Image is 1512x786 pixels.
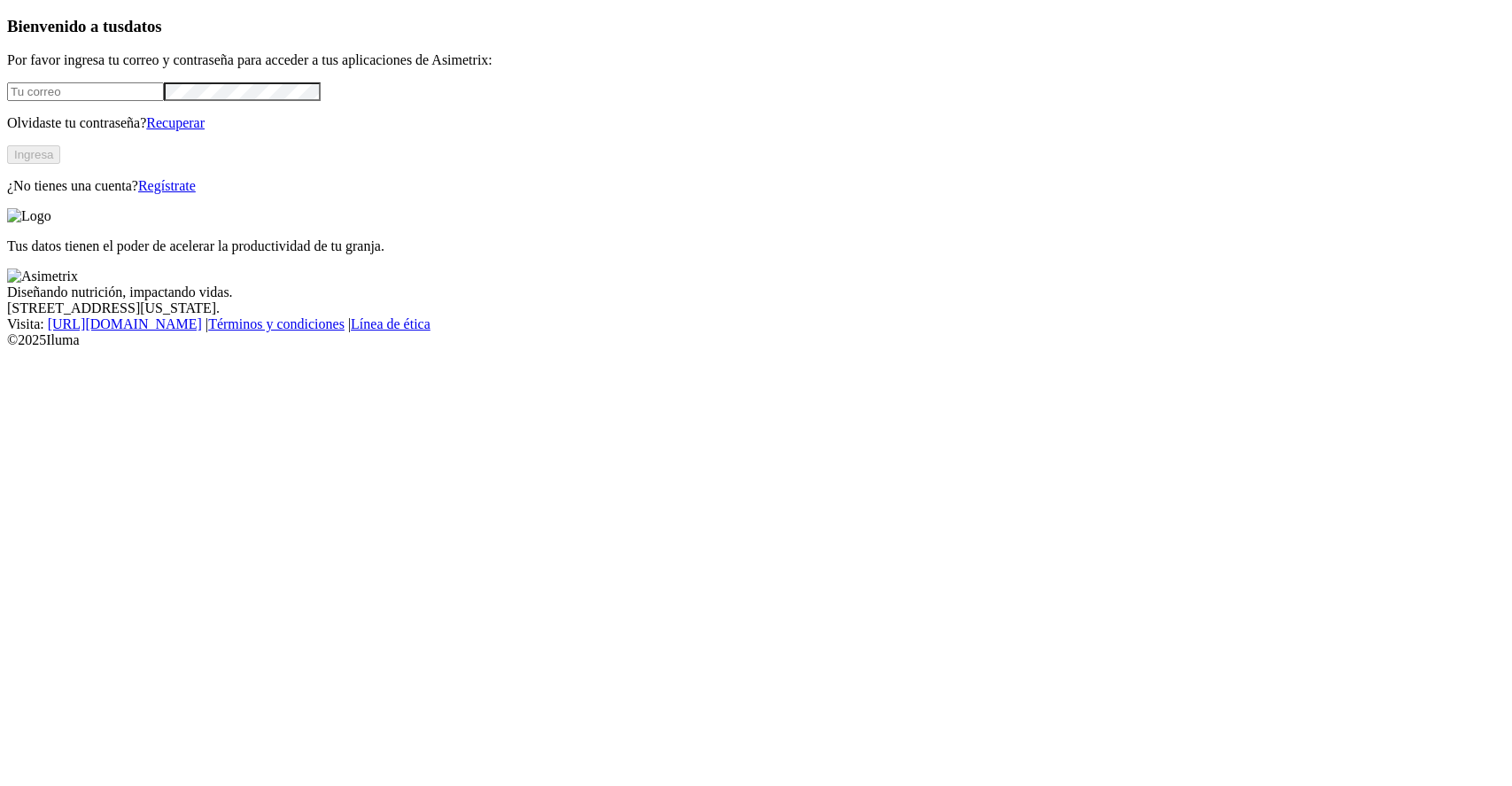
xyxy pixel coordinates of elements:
img: Logo [7,208,51,224]
a: Términos y condiciones [208,316,345,331]
p: ¿No tienes una cuenta? [7,178,1505,194]
a: Regístrate [138,178,196,193]
a: Línea de ética [351,316,430,331]
div: © 2025 Iluma [7,332,1505,348]
h3: Bienvenido a tus [7,17,1505,36]
p: Por favor ingresa tu correo y contraseña para acceder a tus aplicaciones de Asimetrix: [7,52,1505,68]
span: datos [124,17,162,35]
div: Visita : | | [7,316,1505,332]
div: Diseñando nutrición, impactando vidas. [7,284,1505,300]
button: Ingresa [7,145,60,164]
input: Tu correo [7,82,164,101]
a: Recuperar [146,115,205,130]
a: [URL][DOMAIN_NAME] [48,316,202,331]
div: [STREET_ADDRESS][US_STATE]. [7,300,1505,316]
p: Olvidaste tu contraseña? [7,115,1505,131]
p: Tus datos tienen el poder de acelerar la productividad de tu granja. [7,238,1505,254]
img: Asimetrix [7,268,78,284]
